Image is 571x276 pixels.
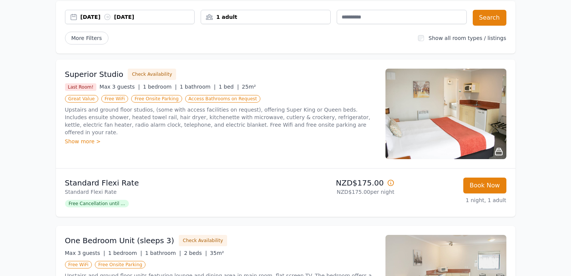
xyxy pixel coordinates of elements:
button: Check Availability [179,235,227,246]
h3: Superior Studio [65,69,124,80]
span: Free Cancellation until ... [65,200,129,207]
span: Free WiFi [101,95,128,103]
span: Access Bathrooms on Request [185,95,260,103]
button: Book Now [463,178,506,193]
span: Max 3 guests | [65,250,105,256]
span: 1 bedroom | [143,84,177,90]
span: Great Value [65,95,98,103]
p: NZD$175.00 per night [289,188,395,196]
p: NZD$175.00 [289,178,395,188]
span: 1 bathroom | [180,84,216,90]
span: 25m² [242,84,256,90]
p: Standard Flexi Rate [65,188,283,196]
div: Show more > [65,138,376,145]
p: 1 night, 1 adult [401,196,506,204]
p: Upstairs and ground floor studios, (some with access facilities on request), offering Super King ... [65,106,376,136]
label: Show all room types / listings [429,35,506,41]
span: Free WiFi [65,261,92,268]
span: 35m² [210,250,224,256]
span: Free Onsite Parking [131,95,182,103]
span: 1 bedroom | [108,250,142,256]
h3: One Bedroom Unit (sleeps 3) [65,235,174,246]
span: Free Onsite Parking [95,261,145,268]
span: 1 bathroom | [145,250,181,256]
span: 2 beds | [184,250,207,256]
div: [DATE] [DATE] [80,13,195,21]
button: Check Availability [128,69,176,80]
div: 1 adult [201,13,330,21]
span: 1 bed | [219,84,239,90]
span: More Filters [65,32,108,44]
button: Search [473,10,506,26]
span: Last Room! [65,83,97,91]
p: Standard Flexi Rate [65,178,283,188]
span: Max 3 guests | [99,84,140,90]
